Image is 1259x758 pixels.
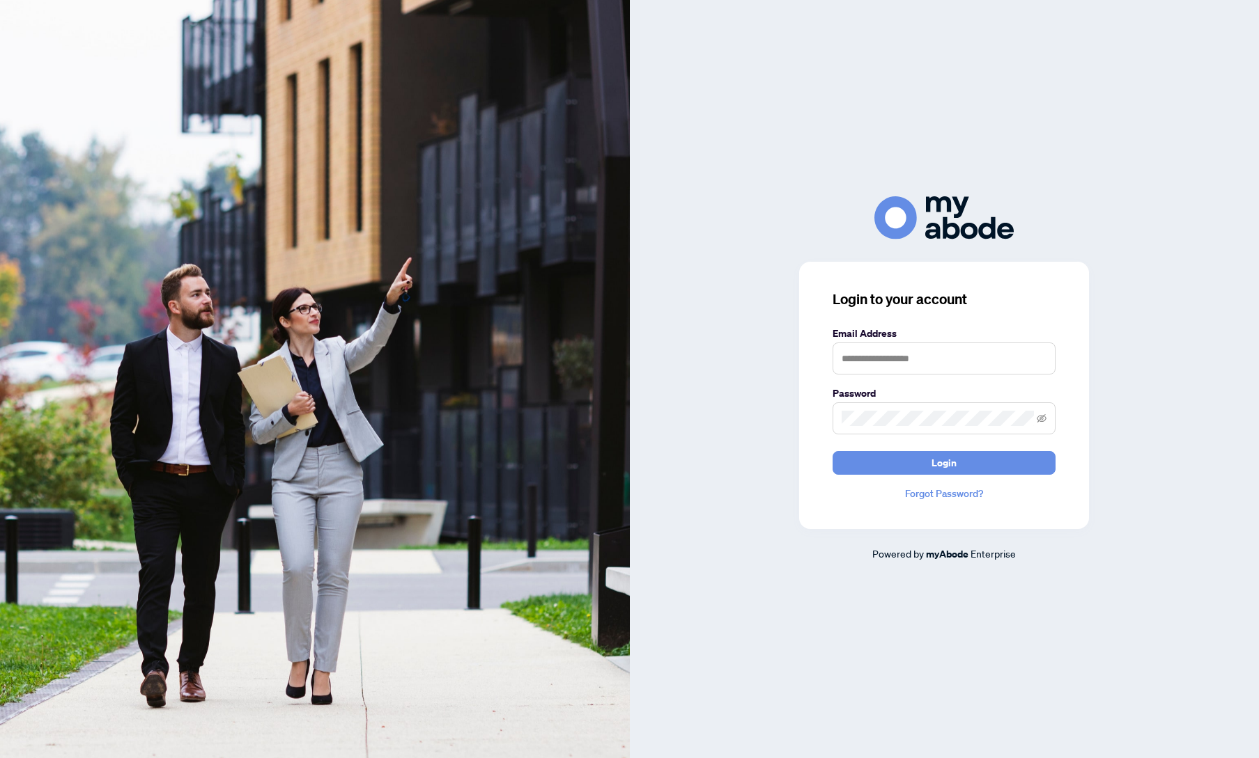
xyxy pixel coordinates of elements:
span: Powered by [872,547,924,560]
a: myAbode [926,546,968,562]
label: Email Address [833,326,1056,341]
label: Password [833,386,1056,401]
span: eye-invisible [1037,413,1046,423]
span: Login [932,452,957,474]
a: Forgot Password? [833,486,1056,501]
h3: Login to your account [833,290,1056,309]
span: Enterprise [971,547,1016,560]
img: ma-logo [874,196,1014,239]
button: Login [833,451,1056,475]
